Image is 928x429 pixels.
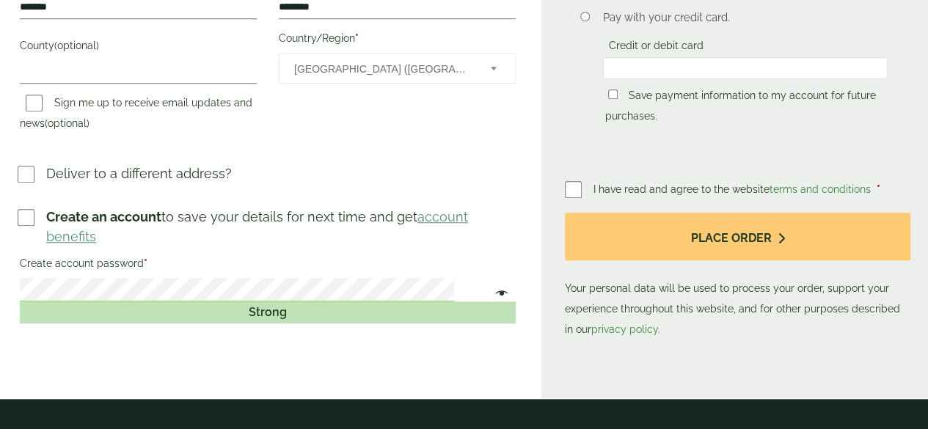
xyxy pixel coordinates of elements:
div: Strong [20,301,516,323]
span: (optional) [45,117,89,129]
p: to save your details for next time and get [46,207,518,246]
span: (optional) [54,40,99,51]
iframe: Secure card payment input frame [607,62,884,75]
label: County [20,35,257,60]
abbr: required [355,32,359,44]
a: privacy policy [591,323,658,335]
p: Your personal data will be used to process your order, support your experience throughout this we... [565,213,910,340]
p: Deliver to a different address? [46,164,232,183]
span: I have read and agree to the website [593,183,874,195]
a: account benefits [46,209,468,244]
label: Credit or debit card [603,40,709,56]
label: Country/Region [279,28,516,53]
strong: Create an account [46,209,161,224]
a: terms and conditions [770,183,871,195]
abbr: required [877,183,880,195]
input: Sign me up to receive email updates and news(optional) [26,95,43,111]
label: Create account password [20,253,516,278]
label: Sign me up to receive email updates and news [20,97,252,133]
abbr: required [144,257,147,269]
span: Country/Region [279,53,516,84]
button: Place order [565,213,910,260]
label: Save payment information to my account for future purchases. [605,89,876,126]
p: Pay with your credit card. [603,10,888,26]
span: United Kingdom (UK) [294,54,471,84]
